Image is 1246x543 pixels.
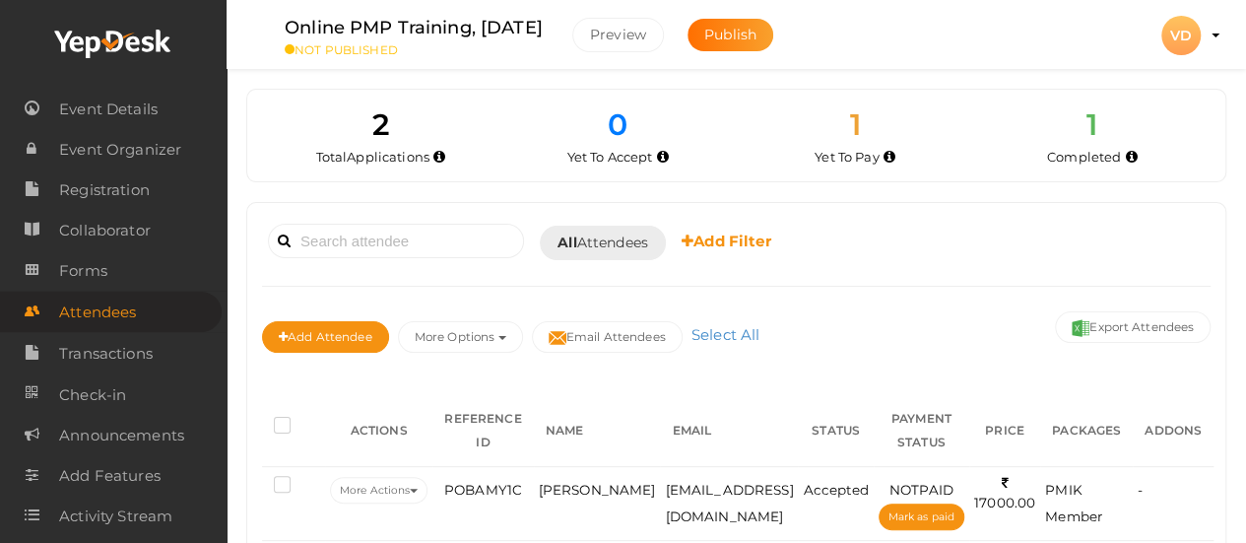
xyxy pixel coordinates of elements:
span: Announcements [59,416,184,455]
th: NAME [534,395,661,467]
button: VD [1155,15,1207,56]
button: Publish [688,19,773,51]
span: PMIK Member [1045,482,1102,524]
span: 1 [849,106,860,143]
th: STATUS [798,395,873,467]
span: 0 [608,106,627,143]
b: Add Filter [682,232,771,250]
i: Accepted and completed payment succesfully [1125,152,1137,163]
span: - [1138,482,1143,498]
th: PACKAGES [1040,395,1133,467]
span: NOTPAID [889,482,953,498]
span: 2 [372,106,389,143]
th: EMAIL [660,395,798,467]
button: Export Attendees [1055,311,1211,343]
span: Collaborator [59,211,151,250]
img: excel.svg [1072,319,1089,337]
button: More Actions [330,477,427,504]
span: Accepted [803,482,868,498]
span: Forms [59,251,107,291]
span: Attendees [59,293,136,332]
th: ACTIONS [325,395,432,467]
span: Publish [704,26,756,43]
span: Event Details [59,90,158,129]
th: PRICE [969,395,1040,467]
label: Online PMP Training, [DATE] [285,14,543,42]
span: Event Organizer [59,130,181,170]
button: Email Attendees [532,321,683,353]
i: Yet to be accepted by organizer [657,152,669,163]
small: NOT PUBLISHED [285,42,543,57]
span: Total [316,149,429,165]
span: Applications [347,149,429,165]
span: 1 [1086,106,1097,143]
span: Add Features [59,456,161,496]
span: Attendees [557,233,648,253]
span: Mark as paid [888,510,954,523]
div: VD [1161,16,1201,55]
i: Total number of applications [433,152,445,163]
th: ADDONS [1133,395,1213,467]
span: Yet To Pay [815,149,879,165]
span: 17000.00 [974,475,1035,511]
i: Accepted by organizer and yet to make payment [884,152,895,163]
span: [PERSON_NAME] [539,482,656,498]
span: Activity Stream [59,497,172,536]
button: More Options [398,321,523,353]
img: mail-filled.svg [549,329,566,347]
button: Mark as paid [879,504,964,530]
b: All [557,234,576,251]
th: PAYMENT STATUS [874,395,969,467]
span: Completed [1047,149,1121,165]
span: REFERENCE ID [444,411,521,449]
span: Yet To Accept [567,149,653,165]
span: Registration [59,170,150,210]
span: Transactions [59,334,153,373]
profile-pic: VD [1161,27,1201,44]
button: Preview [572,18,664,52]
span: POBAMY1C [444,482,522,498]
input: Search attendee [268,224,524,258]
span: Check-in [59,375,126,415]
a: Select All [687,325,764,344]
span: [EMAIL_ADDRESS][DOMAIN_NAME] [665,482,793,524]
button: Add Attendee [262,321,389,353]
